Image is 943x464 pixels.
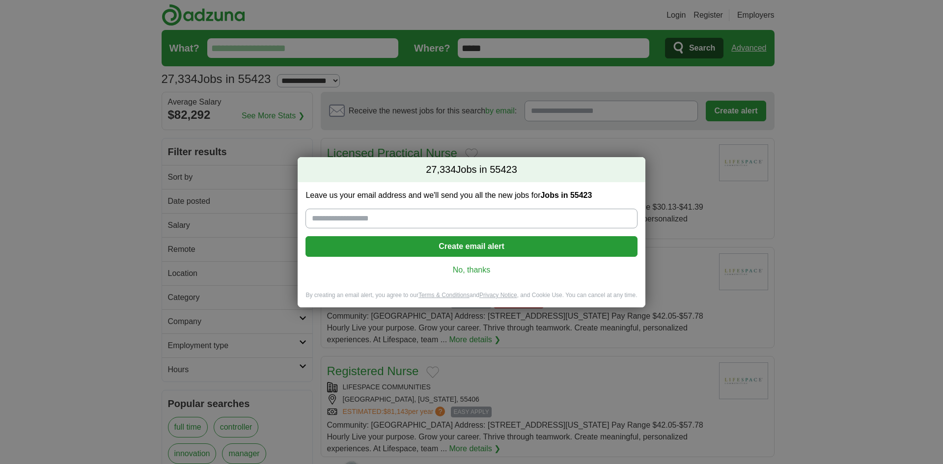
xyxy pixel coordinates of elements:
button: Create email alert [305,236,637,257]
strong: Jobs in 55423 [540,191,592,199]
div: By creating an email alert, you agree to our and , and Cookie Use. You can cancel at any time. [298,291,645,307]
a: Privacy Notice [479,292,517,299]
a: No, thanks [313,265,629,275]
label: Leave us your email address and we'll send you all the new jobs for [305,190,637,201]
span: 27,334 [426,163,456,177]
h2: Jobs in 55423 [298,157,645,183]
a: Terms & Conditions [418,292,470,299]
